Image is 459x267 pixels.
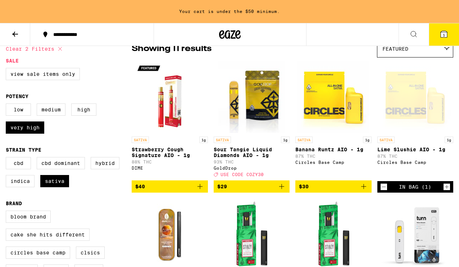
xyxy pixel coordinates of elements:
span: Hi. Need any help? [4,5,52,11]
label: Circles Base Camp [6,247,70,259]
p: Banana Runtz AIO - 1g [295,147,372,152]
button: Decrement [380,183,387,190]
a: Open page for Banana Runtz AIO - 1g from Circles Base Camp [295,61,372,180]
legend: Strain Type [6,147,41,153]
label: CBD [6,157,31,169]
legend: Brand [6,201,22,206]
label: Hybrid [91,157,119,169]
p: Strawberry Cough Signature AIO - 1g [132,147,208,158]
label: High [71,103,96,116]
label: Bloom Brand [6,211,51,223]
p: 87% THC [377,154,454,158]
p: 1g [363,137,372,143]
label: View Sale Items Only [6,68,80,80]
p: 93% THC [214,160,290,164]
div: Circles Base Camp [295,160,372,165]
p: SATIVA [214,137,231,143]
button: Clear 2 filters [6,40,64,58]
label: Very High [6,121,44,134]
span: $29 [217,184,227,189]
div: Circles Base Camp [377,160,454,165]
p: SATIVA [132,137,149,143]
label: CLSICS [76,247,105,259]
label: Indica [6,175,35,187]
div: In Bag (1) [399,184,431,190]
label: Low [6,103,31,116]
legend: Sale [6,58,19,64]
span: Featured [382,46,408,52]
button: 1 [429,23,459,46]
label: Sativa [40,175,69,187]
p: 87% THC [295,154,372,158]
label: Cake She Hits Different [6,229,90,241]
p: 1g [199,137,208,143]
div: DIME [132,166,208,170]
a: Open page for Strawberry Cough Signature AIO - 1g from DIME [132,61,208,180]
img: GoldDrop - Sour Tangie Liquid Diamonds AIO - 1g [218,61,285,133]
p: Showing 11 results [132,43,212,55]
img: Circles Base Camp - Banana Runtz AIO - 1g [297,61,369,133]
a: Open page for Lime Slushie AIO - 1g from Circles Base Camp [377,61,454,181]
p: 88% THC [132,160,208,164]
p: 1g [445,137,453,143]
legend: Potency [6,93,28,99]
button: Add to bag [214,180,290,193]
button: Increment [443,183,450,190]
span: $40 [135,184,145,189]
span: USE CODE COZY30 [221,172,264,177]
img: DIME - Strawberry Cough Signature AIO - 1g [134,61,206,133]
label: Medium [37,103,65,116]
button: Add to bag [132,180,208,193]
div: GoldDrop [214,166,290,170]
button: Add to bag [295,180,372,193]
p: SATIVA [377,137,395,143]
p: 1g [281,137,290,143]
span: $30 [299,184,309,189]
a: Open page for Sour Tangie Liquid Diamonds AIO - 1g from GoldDrop [214,61,290,180]
p: Lime Slushie AIO - 1g [377,147,454,152]
p: Sour Tangie Liquid Diamonds AIO - 1g [214,147,290,158]
label: CBD Dominant [37,157,85,169]
p: SATIVA [295,137,313,143]
span: 1 [443,33,445,37]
